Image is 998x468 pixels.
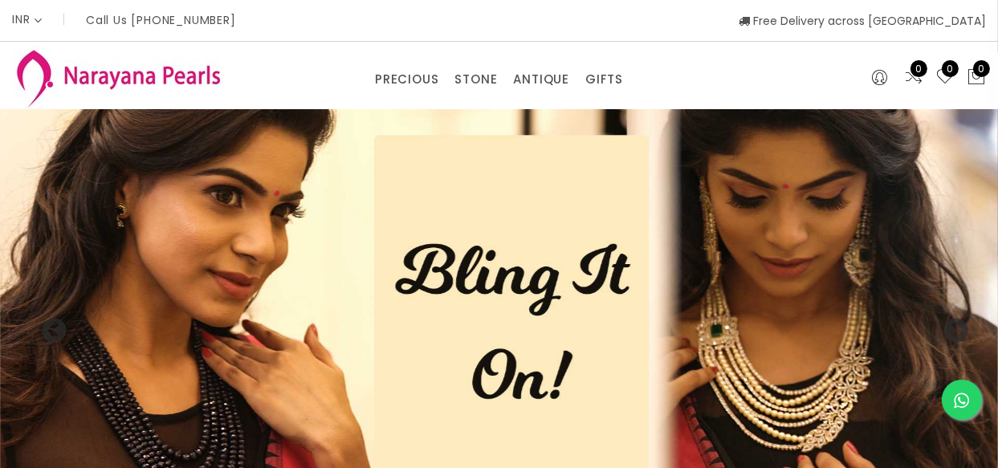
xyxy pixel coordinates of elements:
a: 0 [904,67,923,88]
a: 0 [935,67,955,88]
a: PRECIOUS [375,67,438,92]
button: Next [942,318,958,334]
a: GIFTS [585,67,623,92]
a: ANTIQUE [513,67,569,92]
span: 0 [942,60,959,77]
span: Free Delivery across [GEOGRAPHIC_DATA] [739,13,986,29]
span: 0 [973,60,990,77]
span: 0 [910,60,927,77]
a: STONE [454,67,497,92]
button: Previous [40,318,56,334]
p: Call Us [PHONE_NUMBER] [86,14,236,26]
button: 0 [967,67,986,88]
